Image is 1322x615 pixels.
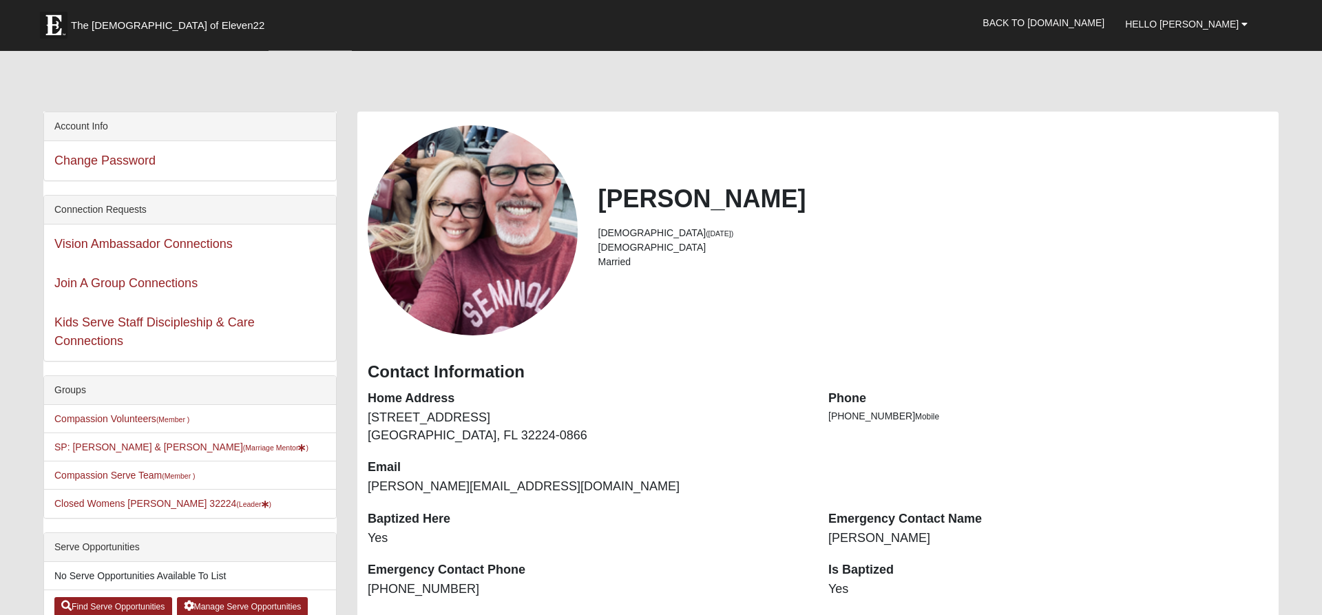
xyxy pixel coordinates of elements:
[368,530,808,548] dd: Yes
[54,276,198,290] a: Join A Group Connections
[598,240,1269,255] li: [DEMOGRAPHIC_DATA]
[71,19,264,32] span: The [DEMOGRAPHIC_DATA] of Eleven22
[368,125,578,335] a: View Fullsize Photo
[236,500,271,508] small: (Leader )
[54,470,196,481] a: Compassion Serve Team(Member )
[33,5,308,39] a: The [DEMOGRAPHIC_DATA] of Eleven22
[368,409,808,444] dd: [STREET_ADDRESS] [GEOGRAPHIC_DATA], FL 32224-0866
[368,561,808,579] dt: Emergency Contact Phone
[828,390,1268,408] dt: Phone
[1115,7,1258,41] a: Hello [PERSON_NAME]
[54,498,271,509] a: Closed Womens [PERSON_NAME] 32224(Leader)
[598,226,1269,240] li: [DEMOGRAPHIC_DATA]
[156,415,189,424] small: (Member )
[44,533,336,562] div: Serve Opportunities
[972,6,1115,40] a: Back to [DOMAIN_NAME]
[368,459,808,477] dt: Email
[54,413,189,424] a: Compassion Volunteers(Member )
[44,196,336,225] div: Connection Requests
[304,596,312,611] a: Web cache enabled
[112,598,203,611] span: ViewState Size: 61 KB
[162,472,195,480] small: (Member )
[828,561,1268,579] dt: Is Baptized
[368,390,808,408] dt: Home Address
[828,581,1268,598] dd: Yes
[243,444,308,452] small: (Marriage Mentor )
[54,315,255,348] a: Kids Serve Staff Discipleship & Care Connections
[915,412,939,421] span: Mobile
[213,598,294,611] span: HTML Size: 161 KB
[706,229,733,238] small: ([DATE])
[828,510,1268,528] dt: Emergency Contact Name
[368,478,808,496] dd: [PERSON_NAME][EMAIL_ADDRESS][DOMAIN_NAME]
[44,112,336,141] div: Account Info
[368,581,808,598] dd: [PHONE_NUMBER]
[13,600,98,609] a: Page Load Time: 2.60s
[598,255,1269,269] li: Married
[368,510,808,528] dt: Baptized Here
[54,237,233,251] a: Vision Ambassador Connections
[598,184,1269,213] h2: [PERSON_NAME]
[54,441,308,452] a: SP: [PERSON_NAME] & [PERSON_NAME](Marriage Mentor)
[828,409,1268,424] li: [PHONE_NUMBER]
[368,362,1268,382] h3: Contact Information
[44,376,336,405] div: Groups
[54,154,156,167] a: Change Password
[40,12,67,39] img: Eleven22 logo
[828,530,1268,548] dd: [PERSON_NAME]
[44,562,336,590] li: No Serve Opportunities Available To List
[1288,591,1313,611] a: Block Configuration (Alt-B)
[1125,19,1239,30] span: Hello [PERSON_NAME]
